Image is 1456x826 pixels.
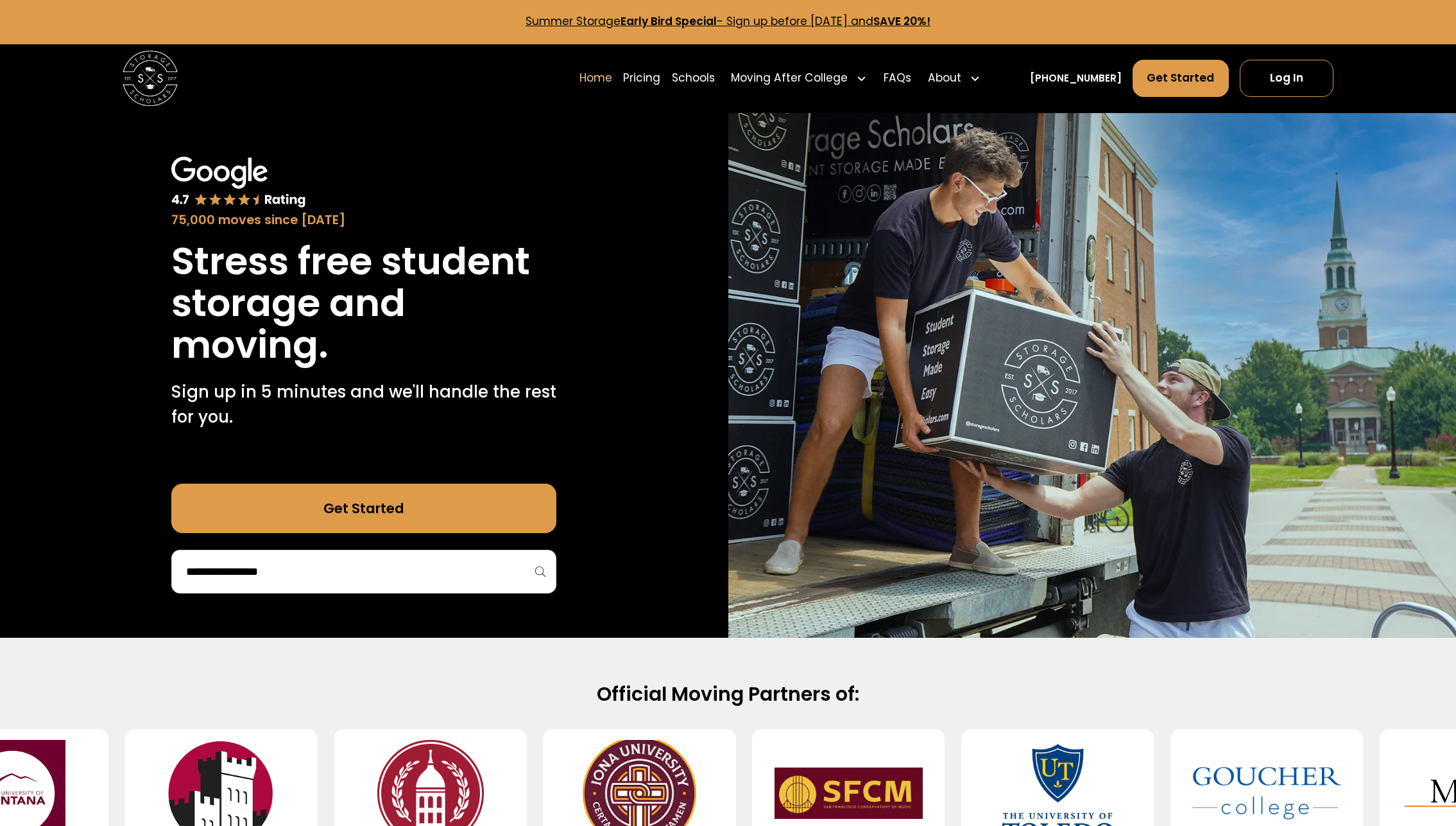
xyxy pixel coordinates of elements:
a: Schools [672,59,715,98]
a: Home [579,59,612,98]
a: home [123,51,178,106]
a: Log In [1240,60,1333,97]
h2: Official Moving Partners of: [287,681,1168,707]
img: Storage Scholars main logo [123,51,178,106]
strong: Early Bird Special [621,13,717,29]
div: 75,000 moves since [DATE] [171,211,556,230]
div: About [922,59,986,98]
a: Get Started [1133,60,1229,97]
a: [PHONE_NUMBER] [1030,71,1122,86]
a: Pricing [623,59,660,98]
a: FAQs [884,59,911,98]
div: About [928,70,961,87]
h1: Stress free student storage and moving. [171,241,556,366]
strong: SAVE 20%! [873,13,930,29]
div: Moving After College [726,59,873,98]
a: Summer StorageEarly Bird Special- Sign up before [DATE] andSAVE 20%! [526,13,930,29]
div: Moving After College [731,70,848,87]
p: Sign up in 5 minutes and we'll handle the rest for you. [171,380,556,429]
img: Google 4.7 star rating [171,157,306,208]
a: Get Started [171,484,556,533]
